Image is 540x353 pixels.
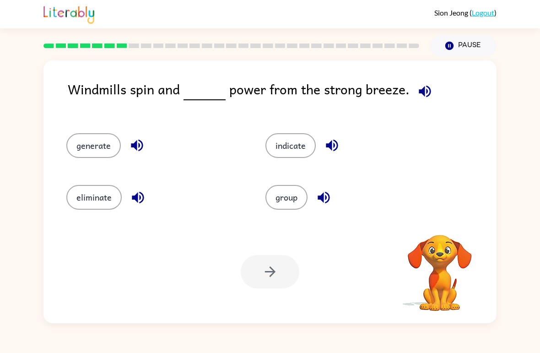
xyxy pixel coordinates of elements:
button: Pause [430,35,497,56]
div: ( ) [434,8,497,17]
button: group [265,185,308,210]
a: Logout [472,8,494,17]
span: Sion Jeong [434,8,470,17]
video: Your browser must support playing .mp4 files to use Literably. Please try using another browser. [394,221,486,312]
img: Literably [43,4,94,24]
button: generate [66,133,121,158]
div: Windmills spin and power from the strong breeze. [68,79,497,115]
button: indicate [265,133,316,158]
button: eliminate [66,185,122,210]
